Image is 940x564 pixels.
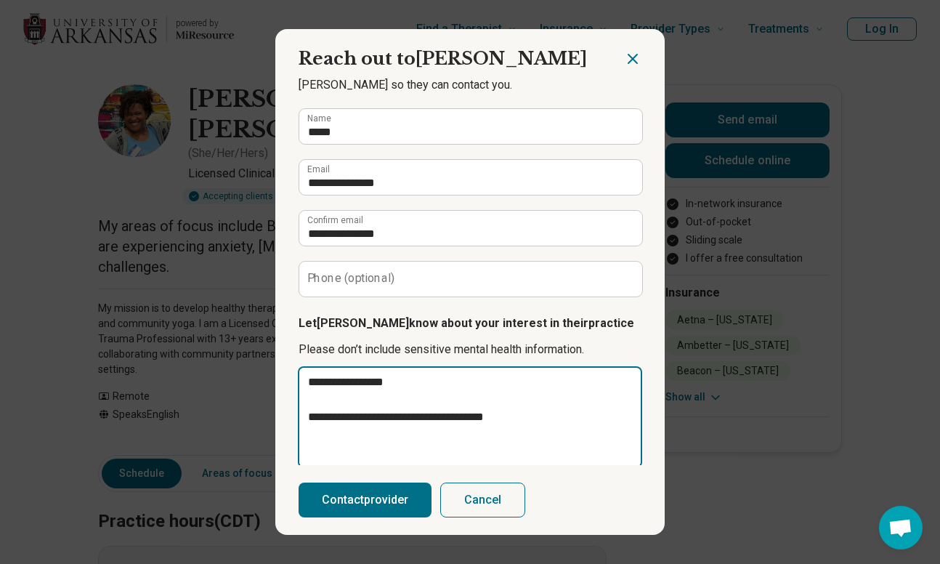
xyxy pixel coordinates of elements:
[299,48,587,69] span: Reach out to [PERSON_NAME]
[624,50,641,68] button: Close dialog
[307,216,363,225] label: Confirm email
[299,483,431,517] button: Contactprovider
[299,315,641,332] p: Let [PERSON_NAME] know about your interest in their practice
[307,165,330,174] label: Email
[307,114,331,123] label: Name
[299,341,641,358] p: Please don’t include sensitive mental health information.
[307,273,395,284] label: Phone (optional)
[440,483,525,517] button: Cancel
